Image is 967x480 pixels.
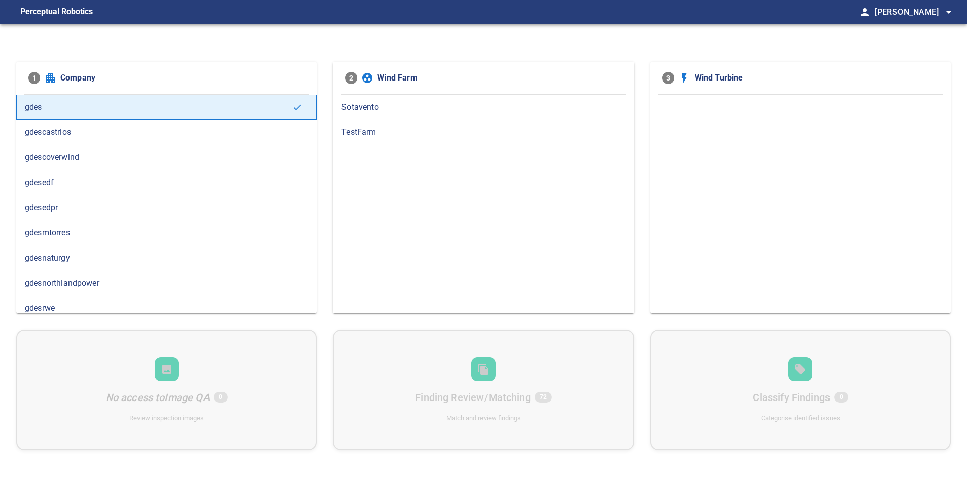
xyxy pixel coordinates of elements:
[333,95,634,120] div: Sotavento
[16,95,317,120] div: gdes
[333,120,634,145] div: TestFarm
[16,170,317,195] div: gdesedf
[28,72,40,84] span: 1
[943,6,955,18] span: arrow_drop_down
[25,202,308,214] span: gdesedpr
[662,72,674,84] span: 3
[16,145,317,170] div: gdescoverwind
[16,296,317,321] div: gdesrwe
[25,227,308,239] span: gdesmtorres
[345,72,357,84] span: 2
[341,126,625,138] span: TestFarm
[25,126,308,138] span: gdescastrios
[25,177,308,189] span: gdesedf
[859,6,871,18] span: person
[16,220,317,246] div: gdesmtorres
[60,72,305,84] span: Company
[25,101,292,113] span: gdes
[377,72,621,84] span: Wind Farm
[695,72,939,84] span: Wind Turbine
[871,2,955,22] button: [PERSON_NAME]
[20,4,93,20] figcaption: Perceptual Robotics
[341,101,625,113] span: Sotavento
[25,252,308,264] span: gdesnaturgy
[16,120,317,145] div: gdescastrios
[25,302,308,314] span: gdesrwe
[16,195,317,220] div: gdesedpr
[16,271,317,296] div: gdesnorthlandpower
[25,277,308,289] span: gdesnorthlandpower
[25,151,308,164] span: gdescoverwind
[875,5,955,19] span: [PERSON_NAME]
[16,246,317,271] div: gdesnaturgy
